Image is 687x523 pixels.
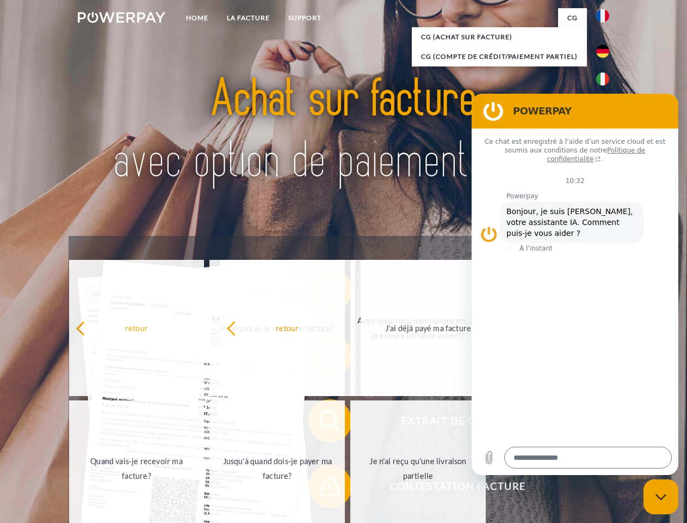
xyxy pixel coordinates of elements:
[472,94,678,475] iframe: Fenêtre de messagerie
[357,454,479,483] div: Je n'ai reçu qu'une livraison partielle
[596,45,609,58] img: de
[226,320,349,335] div: retour
[76,454,198,483] div: Quand vais-je recevoir ma facture?
[177,8,218,28] a: Home
[78,12,165,23] img: logo-powerpay-white.svg
[218,8,279,28] a: LA FACTURE
[412,47,587,66] a: CG (Compte de crédit/paiement partiel)
[216,454,338,483] div: Jusqu'à quand dois-je payer ma facture?
[412,27,587,47] a: CG (achat sur facture)
[367,320,490,335] div: J'ai déjà payé ma facture
[279,8,331,28] a: Support
[596,9,609,22] img: fr
[643,479,678,514] iframe: Bouton de lancement de la fenêtre de messagerie, conversation en cours
[76,320,198,335] div: retour
[104,52,583,209] img: title-powerpay_fr.svg
[558,8,587,28] a: CG
[596,72,609,86] img: it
